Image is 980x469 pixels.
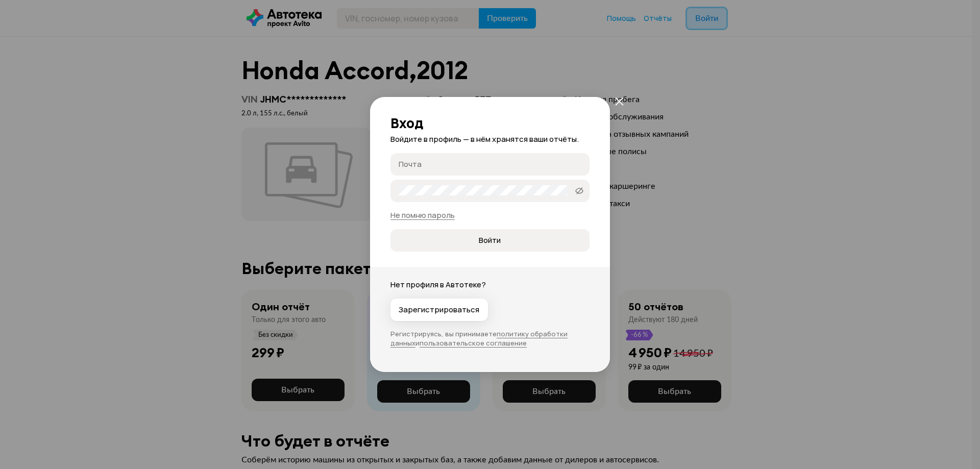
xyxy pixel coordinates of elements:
p: Нет профиля в Автотеке? [390,279,590,290]
a: Не помню пароль [390,210,455,220]
h2: Вход [390,115,590,131]
a: политику обработки данных [390,329,568,348]
span: Войти [479,235,501,245]
button: Войти [390,229,590,252]
button: Зарегистрироваться [390,299,488,321]
p: Регистрируясь, вы принимаете и [390,329,590,348]
span: Зарегистрироваться [399,305,479,315]
input: Почта [399,159,584,169]
p: Войдите в профиль — в нём хранятся ваши отчёты. [390,134,590,145]
a: пользовательское соглашение [420,338,527,348]
button: закрыть [610,92,628,110]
